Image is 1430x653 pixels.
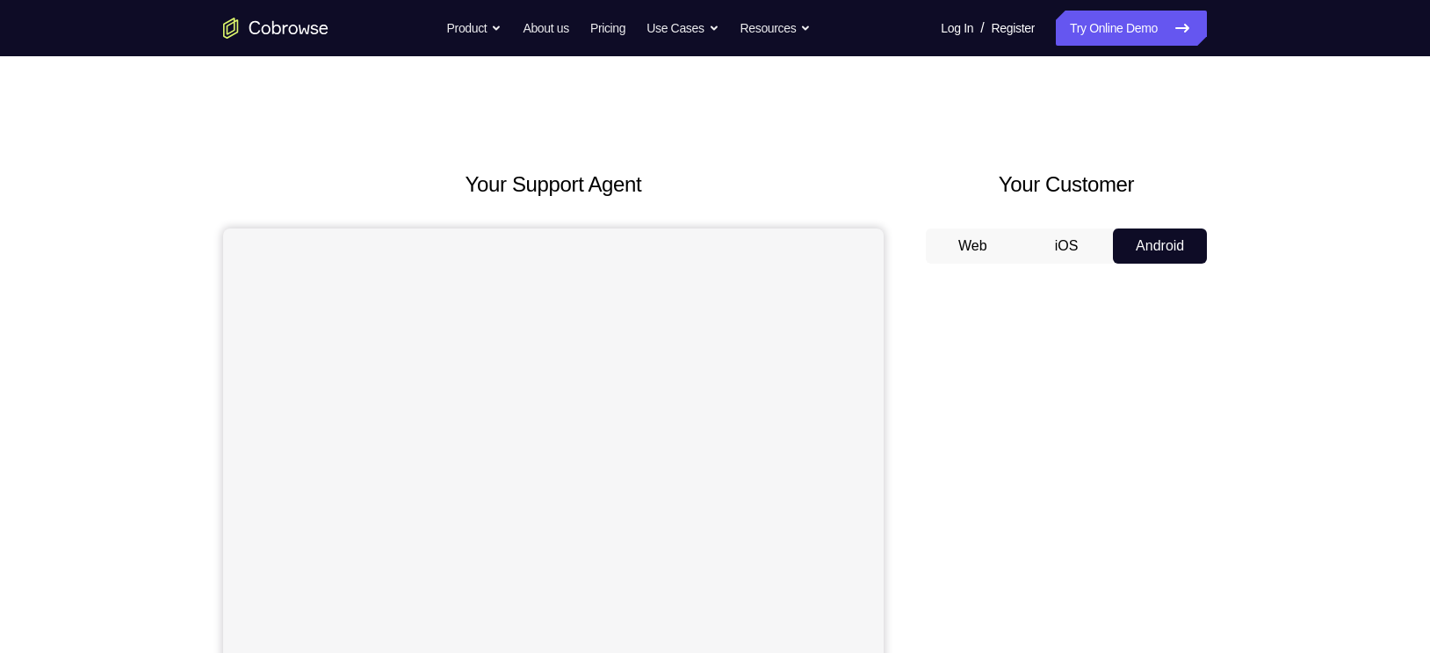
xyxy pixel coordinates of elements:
[1056,11,1207,46] a: Try Online Demo
[980,18,984,39] span: /
[223,18,329,39] a: Go to the home page
[941,11,973,46] a: Log In
[992,11,1035,46] a: Register
[1113,229,1207,264] button: Android
[740,11,812,46] button: Resources
[926,229,1020,264] button: Web
[590,11,625,46] a: Pricing
[223,169,884,200] h2: Your Support Agent
[447,11,502,46] button: Product
[646,11,719,46] button: Use Cases
[1020,229,1114,264] button: iOS
[926,169,1207,200] h2: Your Customer
[523,11,568,46] a: About us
